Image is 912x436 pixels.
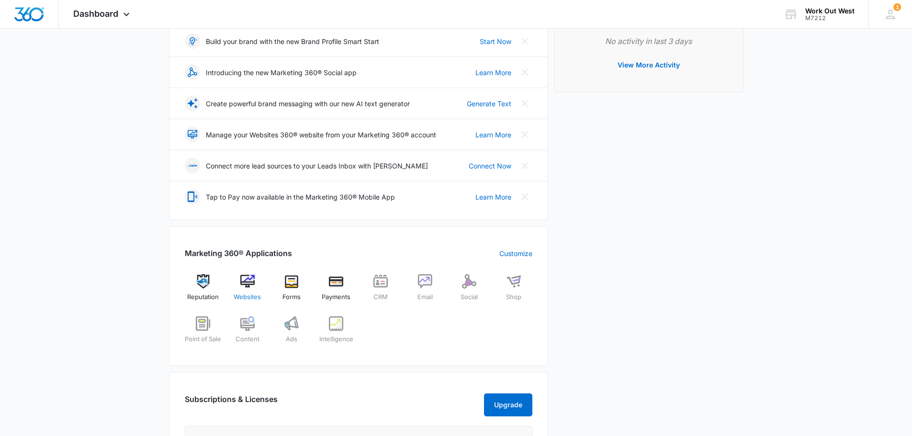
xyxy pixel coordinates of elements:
[282,292,301,302] span: Forms
[506,292,521,302] span: Shop
[469,161,511,171] a: Connect Now
[608,54,689,77] button: View More Activity
[517,65,532,80] button: Close
[417,292,433,302] span: Email
[467,99,511,109] a: Generate Text
[286,335,297,344] span: Ads
[206,161,428,171] p: Connect more lead sources to your Leads Inbox with [PERSON_NAME]
[273,316,310,351] a: Ads
[475,67,511,78] a: Learn More
[206,192,395,202] p: Tap to Pay now available in the Marketing 360® Mobile App
[475,192,511,202] a: Learn More
[517,34,532,49] button: Close
[234,292,261,302] span: Websites
[893,3,901,11] div: notifications count
[362,274,399,309] a: CRM
[570,35,728,47] p: No activity in last 3 days
[451,274,488,309] a: Social
[322,292,350,302] span: Payments
[206,67,357,78] p: Introducing the new Marketing 360® Social app
[73,9,118,19] span: Dashboard
[373,292,388,302] span: CRM
[461,292,478,302] span: Social
[229,274,266,309] a: Websites
[517,127,532,142] button: Close
[185,393,278,413] h2: Subscriptions & Licenses
[318,274,355,309] a: Payments
[185,274,222,309] a: Reputation
[406,274,443,309] a: Email
[187,292,219,302] span: Reputation
[475,130,511,140] a: Learn More
[517,158,532,173] button: Close
[185,316,222,351] a: Point of Sale
[206,130,436,140] p: Manage your Websites 360® website from your Marketing 360® account
[185,335,221,344] span: Point of Sale
[236,335,259,344] span: Content
[273,274,310,309] a: Forms
[495,274,532,309] a: Shop
[319,335,353,344] span: Intelligence
[480,36,511,46] a: Start Now
[805,15,855,22] div: account id
[893,3,901,11] span: 1
[805,7,855,15] div: account name
[517,189,532,204] button: Close
[517,96,532,111] button: Close
[206,99,410,109] p: Create powerful brand messaging with our new AI text generator
[229,316,266,351] a: Content
[206,36,379,46] p: Build your brand with the new Brand Profile Smart Start
[484,393,532,416] button: Upgrade
[185,247,292,259] h2: Marketing 360® Applications
[318,316,355,351] a: Intelligence
[499,248,532,258] a: Customize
